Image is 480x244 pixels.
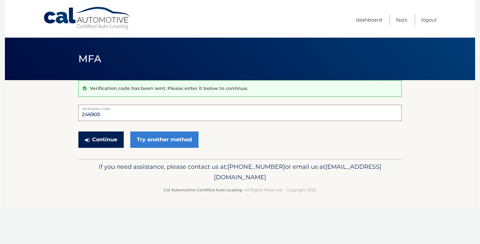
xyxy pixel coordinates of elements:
[43,7,131,30] a: Cal Automotive
[130,131,199,148] a: Try another method
[421,14,437,25] a: Logout
[396,14,407,25] a: FAQ's
[356,14,382,25] a: Dashboard
[214,163,381,181] span: [EMAIL_ADDRESS][DOMAIN_NAME]
[164,187,242,192] strong: Cal Automotive Certified Auto Leasing
[227,163,285,170] span: [PHONE_NUMBER]
[78,105,402,121] input: Verification Code
[83,186,397,193] p: - All Rights Reserved - Copyright 2025
[78,53,101,65] span: MFA
[78,105,402,110] label: Verification Code
[78,131,124,148] button: Continue
[90,85,248,91] p: Verification code has been sent. Please enter it below to continue.
[83,162,397,183] p: If you need assistance, please contact us at: or email us at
